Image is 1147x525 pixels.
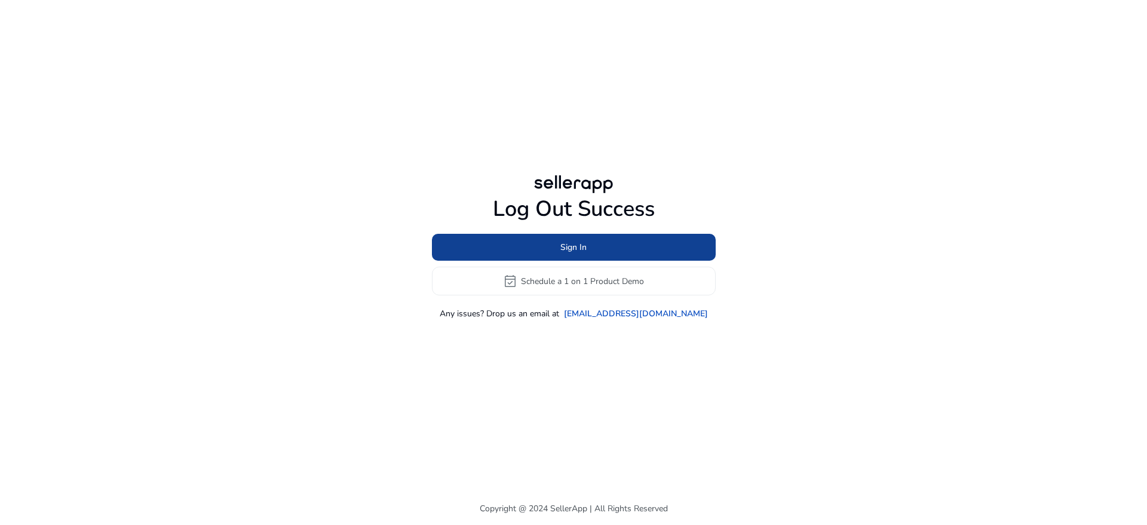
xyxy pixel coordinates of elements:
a: [EMAIL_ADDRESS][DOMAIN_NAME] [564,307,708,320]
button: event_availableSchedule a 1 on 1 Product Demo [432,267,716,295]
button: Sign In [432,234,716,261]
span: event_available [503,274,517,288]
span: Sign In [560,241,587,254]
p: Any issues? Drop us an email at [440,307,559,320]
h1: Log Out Success [432,196,716,222]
